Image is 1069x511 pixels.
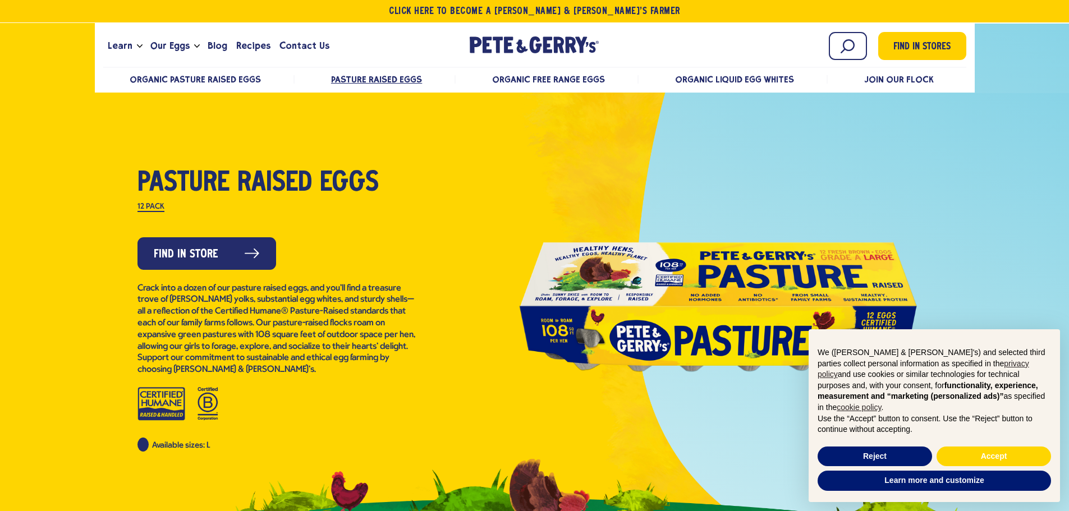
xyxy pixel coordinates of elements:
a: Find in Store [137,237,276,270]
p: Crack into a dozen of our pasture raised eggs, and you’ll find a treasure trove of [PERSON_NAME] ... [137,283,418,376]
span: Find in Stores [893,40,951,55]
input: Search [829,32,867,60]
a: Organic Pasture Raised Eggs [130,74,261,85]
span: Find in Store [154,246,218,263]
a: Contact Us [275,31,334,61]
div: Notice [800,320,1069,511]
a: Pasture Raised Eggs [331,74,422,85]
h1: Pasture Raised Eggs [137,169,418,198]
span: Learn [108,39,132,53]
label: 12 Pack [137,203,164,212]
a: Join Our Flock [864,74,934,85]
button: Reject [818,446,932,467]
a: Find in Stores [878,32,966,60]
span: Our Eggs [150,39,190,53]
a: Learn [103,31,137,61]
a: cookie policy [837,403,881,412]
a: Recipes [232,31,275,61]
button: Open the dropdown menu for Our Eggs [194,44,200,48]
button: Learn more and customize [818,471,1051,491]
button: Open the dropdown menu for Learn [137,44,143,48]
a: Blog [203,31,232,61]
span: Contact Us [279,39,329,53]
button: Accept [937,446,1051,467]
p: We ([PERSON_NAME] & [PERSON_NAME]'s) and selected third parties collect personal information as s... [818,347,1051,413]
a: Organic Free Range Eggs [492,74,605,85]
a: Organic Liquid Egg Whites [675,74,795,85]
p: Use the “Accept” button to consent. Use the “Reject” button to continue without accepting. [818,413,1051,435]
span: Available sizes: L [152,441,210,450]
a: Our Eggs [146,31,194,61]
nav: desktop product menu [103,67,966,91]
span: Blog [208,39,227,53]
span: Recipes [236,39,270,53]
